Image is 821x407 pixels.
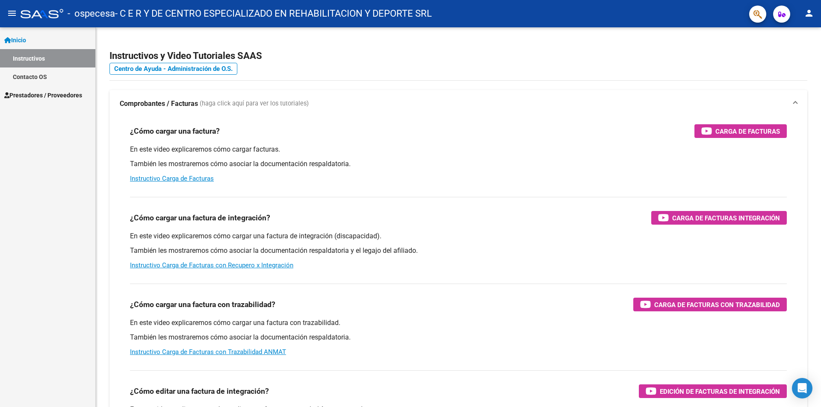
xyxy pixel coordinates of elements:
[633,298,787,311] button: Carga de Facturas con Trazabilidad
[130,159,787,169] p: También les mostraremos cómo asociar la documentación respaldatoria.
[672,213,780,223] span: Carga de Facturas Integración
[130,246,787,255] p: También les mostraremos cómo asociar la documentación respaldatoria y el legajo del afiliado.
[130,333,787,342] p: También les mostraremos cómo asociar la documentación respaldatoria.
[639,384,787,398] button: Edición de Facturas de integración
[130,212,270,224] h3: ¿Cómo cargar una factura de integración?
[109,90,807,117] mat-expansion-panel-header: Comprobantes / Facturas (haga click aquí para ver los tutoriales)
[130,318,787,328] p: En este video explicaremos cómo cargar una factura con trazabilidad.
[120,99,198,108] strong: Comprobantes / Facturas
[130,261,293,269] a: Instructivo Carga de Facturas con Recupero x Integración
[130,299,275,310] h3: ¿Cómo cargar una factura con trazabilidad?
[694,124,787,138] button: Carga de Facturas
[109,63,237,75] a: Centro de Ayuda - Administración de O.S.
[130,145,787,154] p: En este video explicaremos cómo cargar facturas.
[130,348,286,356] a: Instructivo Carga de Facturas con Trazabilidad ANMAT
[130,385,269,397] h3: ¿Cómo editar una factura de integración?
[715,126,780,137] span: Carga de Facturas
[792,378,812,398] div: Open Intercom Messenger
[68,4,115,23] span: - ospecesa
[115,4,432,23] span: - C E R Y DE CENTRO ESPECIALIZADO EN REHABILITACION Y DEPORTE SRL
[130,125,220,137] h3: ¿Cómo cargar una factura?
[200,99,309,108] span: (haga click aquí para ver los tutoriales)
[109,48,807,64] h2: Instructivos y Video Tutoriales SAAS
[804,8,814,18] mat-icon: person
[651,211,787,225] button: Carga de Facturas Integración
[4,35,26,45] span: Inicio
[7,8,17,18] mat-icon: menu
[660,386,780,397] span: Edición de Facturas de integración
[4,91,82,100] span: Prestadores / Proveedores
[130,175,214,182] a: Instructivo Carga de Facturas
[654,299,780,310] span: Carga de Facturas con Trazabilidad
[130,231,787,241] p: En este video explicaremos cómo cargar una factura de integración (discapacidad).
